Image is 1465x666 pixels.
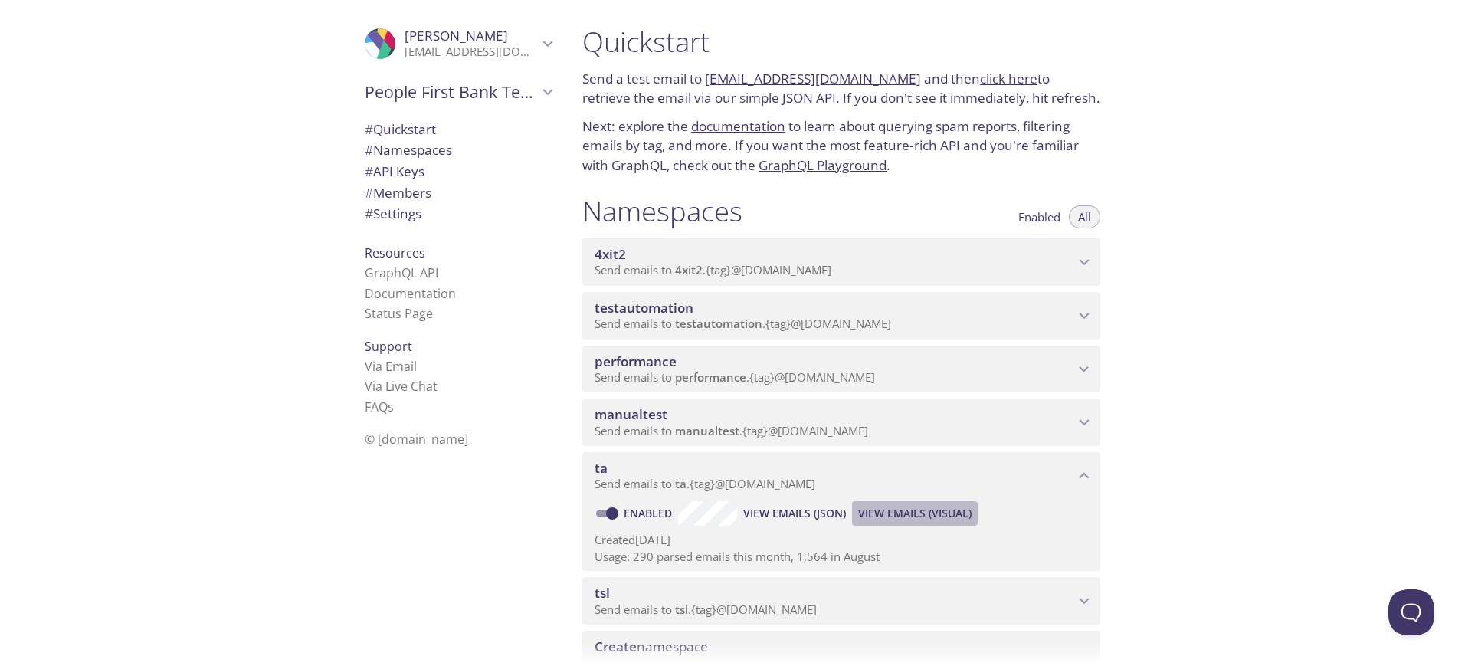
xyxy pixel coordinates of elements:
[582,346,1100,393] div: performance namespace
[675,602,688,617] span: tsl
[595,405,667,423] span: manualtest
[595,549,1088,565] p: Usage: 290 parsed emails this month, 1,564 in August
[365,141,452,159] span: Namespaces
[365,205,373,222] span: #
[365,358,417,375] a: Via Email
[365,162,424,180] span: API Keys
[582,631,1100,663] div: Create namespace
[759,156,887,174] a: GraphQL Playground
[365,141,373,159] span: #
[365,81,538,103] span: People First Bank Testing Services
[352,182,564,204] div: Members
[1069,205,1100,228] button: All
[691,117,785,135] a: documentation
[582,292,1100,340] div: testautomation namespace
[582,399,1100,446] div: manualtest namespace
[582,69,1100,108] p: Send a test email to and then to retrieve the email via our simple JSON API. If you don't see it ...
[582,452,1100,500] div: ta namespace
[582,194,742,228] h1: Namespaces
[582,116,1100,176] p: Next: explore the to learn about querying spam reports, filtering emails by tag, and more. If you...
[405,27,508,44] span: [PERSON_NAME]
[582,577,1100,625] div: tsl namespace
[980,70,1037,87] a: click here
[352,119,564,140] div: Quickstart
[365,285,456,302] a: Documentation
[582,238,1100,286] div: 4xit2 namespace
[595,262,831,277] span: Send emails to . {tag} @[DOMAIN_NAME]
[595,423,868,438] span: Send emails to . {tag} @[DOMAIN_NAME]
[595,602,817,617] span: Send emails to . {tag} @[DOMAIN_NAME]
[365,264,438,281] a: GraphQL API
[365,205,421,222] span: Settings
[1388,589,1434,635] iframe: Help Scout Beacon - Open
[365,120,373,138] span: #
[365,120,436,138] span: Quickstart
[595,459,608,477] span: ta
[365,244,425,261] span: Resources
[352,72,564,112] div: People First Bank Testing Services
[352,18,564,69] div: Sumanth Borra
[743,504,846,523] span: View Emails (JSON)
[405,44,538,60] p: [EMAIL_ADDRESS][DOMAIN_NAME]
[365,305,433,322] a: Status Page
[352,161,564,182] div: API Keys
[1009,205,1070,228] button: Enabled
[595,316,891,331] span: Send emails to . {tag} @[DOMAIN_NAME]
[621,506,678,520] a: Enabled
[675,423,739,438] span: manualtest
[595,299,693,317] span: testautomation
[675,262,703,277] span: 4xit2
[365,431,468,448] span: © [DOMAIN_NAME]
[675,476,687,491] span: ta
[595,532,1088,548] p: Created [DATE]
[737,501,852,526] button: View Emails (JSON)
[365,338,412,355] span: Support
[352,139,564,161] div: Namespaces
[365,184,373,202] span: #
[388,399,394,415] span: s
[365,378,438,395] a: Via Live Chat
[365,184,431,202] span: Members
[852,501,978,526] button: View Emails (Visual)
[675,369,746,385] span: performance
[705,70,921,87] a: [EMAIL_ADDRESS][DOMAIN_NAME]
[858,504,972,523] span: View Emails (Visual)
[675,316,762,331] span: testautomation
[352,203,564,225] div: Team Settings
[365,399,394,415] a: FAQ
[365,162,373,180] span: #
[582,25,1100,59] h1: Quickstart
[595,353,677,370] span: performance
[595,369,875,385] span: Send emails to . {tag} @[DOMAIN_NAME]
[595,584,610,602] span: tsl
[595,476,815,491] span: Send emails to . {tag} @[DOMAIN_NAME]
[595,245,626,263] span: 4xit2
